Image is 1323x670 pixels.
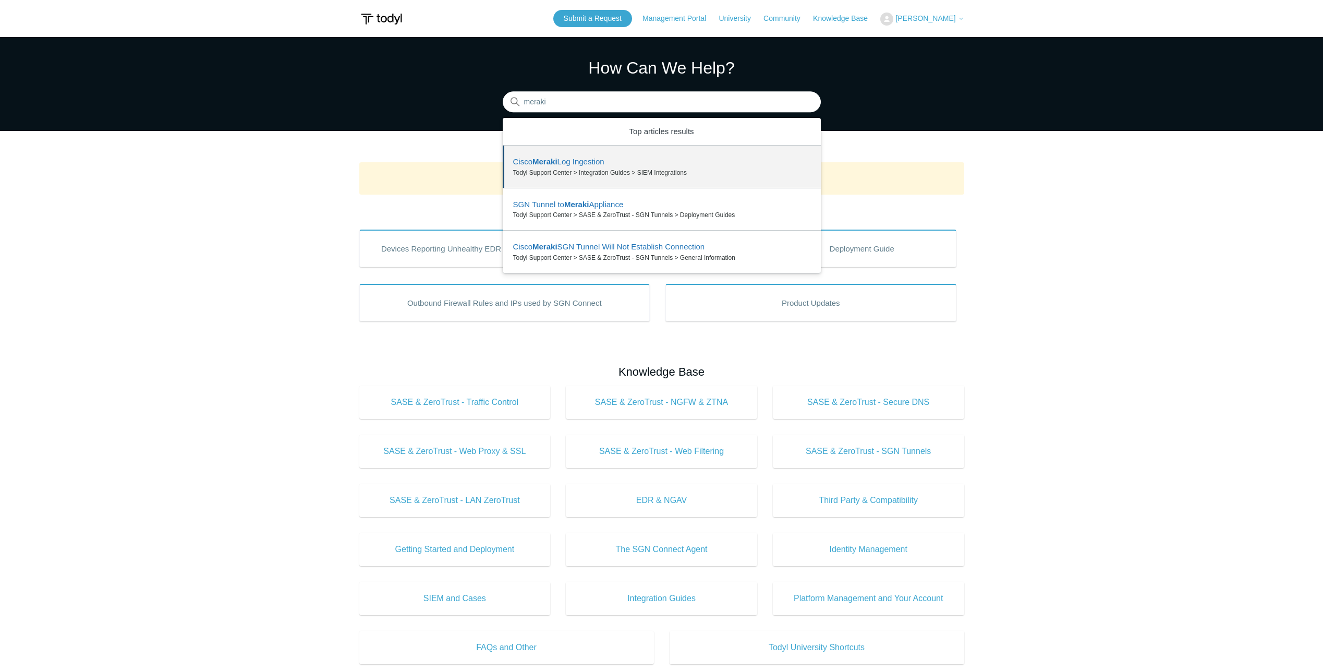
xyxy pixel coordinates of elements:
span: The SGN Connect Agent [581,543,742,556]
span: Integration Guides [581,592,742,605]
a: Outbound Firewall Rules and IPs used by SGN Connect [359,284,650,321]
a: University [719,13,761,24]
a: EDR & NGAV [566,484,757,517]
a: SASE & ZeroTrust - NGFW & ZTNA [566,386,757,419]
h1: How Can We Help? [503,55,821,80]
span: SASE & ZeroTrust - LAN ZeroTrust [375,494,535,507]
zd-autocomplete-title-multibrand: Suggested result 3 Cisco Meraki SGN Tunnel Will Not Establish Connection [513,242,705,253]
a: Identity Management [773,533,964,566]
h2: Knowledge Base [359,363,964,380]
zd-autocomplete-header: Top articles results [503,118,821,146]
a: Deployment Guide [768,230,956,267]
button: [PERSON_NAME] [880,13,964,26]
a: SASE & ZeroTrust - Traffic Control [359,386,551,419]
a: Devices Reporting Unhealthy EDR States [359,230,548,267]
a: Getting Started and Deployment [359,533,551,566]
a: Product Updates [665,284,956,321]
a: Platform Management and Your Account [773,582,964,615]
span: SIEM and Cases [375,592,535,605]
span: Todyl University Shortcuts [685,641,949,654]
em: Meraki [532,157,557,166]
span: SASE & ZeroTrust - NGFW & ZTNA [581,396,742,409]
span: Third Party & Compatibility [788,494,949,507]
em: Meraki [532,242,557,251]
zd-autocomplete-breadcrumbs-multibrand: Todyl Support Center > Integration Guides > SIEM Integrations [513,168,810,177]
zd-autocomplete-breadcrumbs-multibrand: Todyl Support Center > SASE & ZeroTrust - SGN Tunnels > General Information [513,253,810,262]
span: Platform Management and Your Account [788,592,949,605]
a: Integration Guides [566,582,757,615]
span: EDR & NGAV [581,494,742,507]
a: Community [763,13,811,24]
h2: Popular Articles [359,203,964,220]
a: SASE & ZeroTrust - Secure DNS [773,386,964,419]
a: Management Portal [642,13,717,24]
a: SASE & ZeroTrust - LAN ZeroTrust [359,484,551,517]
zd-autocomplete-breadcrumbs-multibrand: Todyl Support Center > SASE & ZeroTrust - SGN Tunnels > Deployment Guides [513,210,810,220]
a: Todyl University Shortcuts [670,631,964,664]
img: Todyl Support Center Help Center home page [359,9,404,29]
a: The SGN Connect Agent [566,533,757,566]
input: Search [503,92,821,113]
span: Identity Management [788,543,949,556]
span: FAQs and Other [375,641,638,654]
span: Getting Started and Deployment [375,543,535,556]
span: SASE & ZeroTrust - SGN Tunnels [788,445,949,458]
a: SASE & ZeroTrust - Web Filtering [566,435,757,468]
span: SASE & ZeroTrust - Traffic Control [375,396,535,409]
zd-autocomplete-title-multibrand: Suggested result 2 SGN Tunnel to Meraki Appliance [513,200,624,211]
a: SASE & ZeroTrust - Web Proxy & SSL [359,435,551,468]
a: SIEM and Cases [359,582,551,615]
span: SASE & ZeroTrust - Secure DNS [788,396,949,409]
a: Submit a Request [553,10,632,27]
a: FAQs and Other [359,631,654,664]
span: SASE & ZeroTrust - Web Proxy & SSL [375,445,535,458]
span: [PERSON_NAME] [895,14,955,22]
em: Meraki [564,200,589,209]
a: Third Party & Compatibility [773,484,964,517]
a: Knowledge Base [813,13,878,24]
a: SASE & ZeroTrust - SGN Tunnels [773,435,964,468]
span: SASE & ZeroTrust - Web Filtering [581,445,742,458]
zd-autocomplete-title-multibrand: Suggested result 1 Cisco Meraki Log Ingestion [513,157,604,168]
